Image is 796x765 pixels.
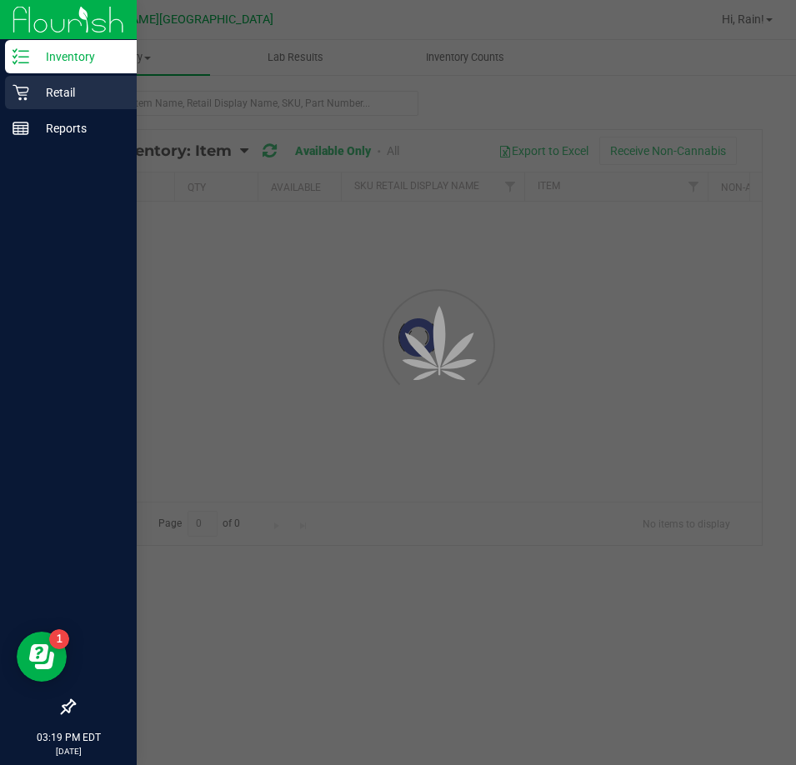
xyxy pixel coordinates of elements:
[13,48,29,65] inline-svg: Inventory
[8,745,129,757] p: [DATE]
[29,47,129,67] p: Inventory
[49,629,69,649] iframe: Resource center unread badge
[8,730,129,745] p: 03:19 PM EDT
[29,82,129,102] p: Retail
[13,84,29,101] inline-svg: Retail
[17,632,67,682] iframe: Resource center
[13,120,29,137] inline-svg: Reports
[29,118,129,138] p: Reports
